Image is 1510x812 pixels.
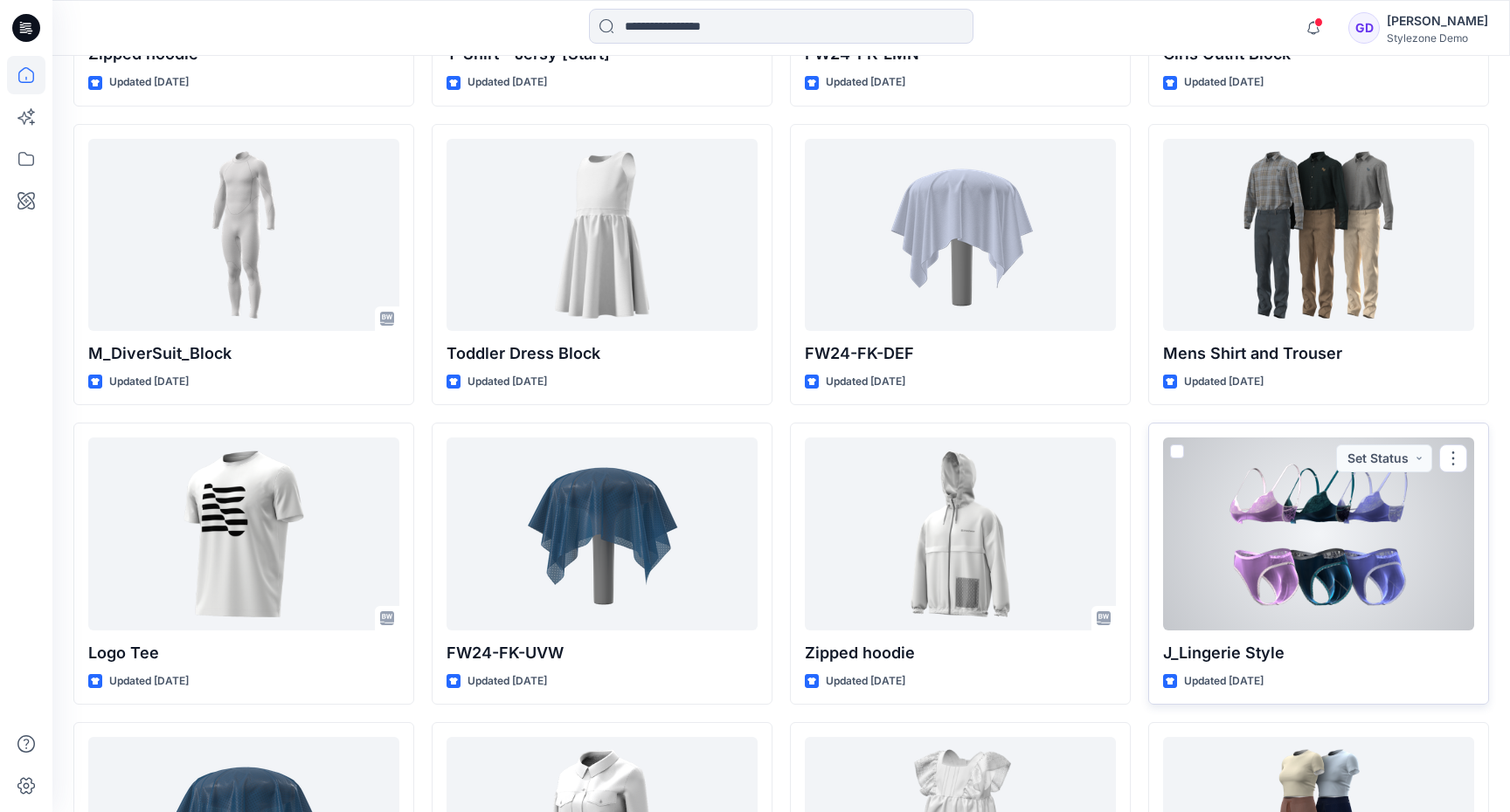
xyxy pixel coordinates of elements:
p: FW24-FK-UVW [447,641,758,665]
div: [PERSON_NAME] [1387,10,1488,31]
p: Logo Tee [88,641,399,665]
a: FW24-FK-UVW [447,437,758,630]
p: J_Lingerie Style [1163,641,1474,665]
p: Updated [DATE] [109,373,189,391]
p: M_DiverSuit_Block [88,341,399,366]
p: Updated [DATE] [826,373,905,391]
p: Zipped hoodie [805,641,1116,665]
p: FW24-FK-DEF [805,341,1116,366]
a: Logo Tee [88,437,399,630]
div: GD [1348,12,1380,44]
p: Updated [DATE] [109,672,189,691]
a: M_DiverSuit_Block [88,139,399,331]
p: Updated [DATE] [826,672,905,691]
div: Stylezone Demo [1387,31,1488,45]
p: Updated [DATE] [109,73,189,92]
a: Toddler Dress Block [447,139,758,331]
p: Updated [DATE] [1184,672,1264,691]
p: Toddler Dress Block [447,341,758,366]
a: Zipped hoodie [805,437,1116,630]
p: Updated [DATE] [468,373,547,391]
p: Mens Shirt and Trouser [1163,341,1474,366]
p: Updated [DATE] [468,73,547,92]
a: J_Lingerie Style [1163,437,1474,630]
p: Updated [DATE] [826,73,905,92]
p: Updated [DATE] [1184,373,1264,391]
p: Updated [DATE] [468,672,547,691]
p: Updated [DATE] [1184,73,1264,92]
a: Mens Shirt and Trouser [1163,139,1474,331]
a: FW24-FK-DEF [805,139,1116,331]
